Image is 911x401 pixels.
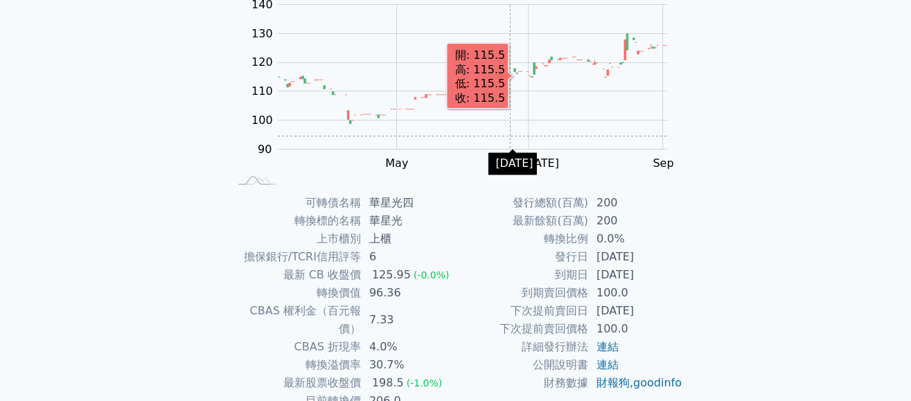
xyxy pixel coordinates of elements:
iframe: Chat Widget [842,335,911,401]
tspan: 110 [251,84,273,98]
td: 7.33 [361,302,456,338]
td: 到期日 [456,266,588,284]
a: 財報狗 [596,376,630,389]
tspan: 130 [251,27,273,40]
span: (-1.0%) [407,377,443,389]
td: [DATE] [588,302,683,320]
div: 198.5 [369,374,407,392]
td: 下次提前賣回日 [456,302,588,320]
tspan: Sep [653,157,673,170]
td: CBAS 權利金（百元報價） [229,302,361,338]
td: 100.0 [588,320,683,338]
td: 下次提前賣回價格 [456,320,588,338]
td: 轉換溢價率 [229,356,361,374]
td: 200 [588,194,683,212]
td: 到期賣回價格 [456,284,588,302]
td: CBAS 折現率 [229,338,361,356]
td: [DATE] [588,266,683,284]
td: 發行日 [456,248,588,266]
td: 轉換比例 [456,230,588,248]
td: , [588,374,683,392]
a: 連結 [596,358,619,371]
td: 上櫃 [361,230,456,248]
td: 30.7% [361,356,456,374]
tspan: 120 [251,55,273,69]
td: [DATE] [588,248,683,266]
span: (-0.0%) [414,269,450,280]
td: 最新股票收盤價 [229,374,361,392]
td: 華星光四 [361,194,456,212]
tspan: 100 [251,114,273,127]
td: 96.36 [361,284,456,302]
a: 連結 [596,340,619,353]
td: 擔保銀行/TCRI信用評等 [229,248,361,266]
td: 詳細發行辦法 [456,338,588,356]
td: 0.0% [588,230,683,248]
td: 6 [361,248,456,266]
td: 最新 CB 收盤價 [229,266,361,284]
td: 100.0 [588,284,683,302]
td: 上市櫃別 [229,230,361,248]
td: 發行總額(百萬) [456,194,588,212]
td: 200 [588,212,683,230]
tspan: [DATE] [522,157,559,170]
td: 最新餘額(百萬) [456,212,588,230]
td: 轉換價值 [229,284,361,302]
div: 125.95 [369,266,414,284]
td: 財務數據 [456,374,588,392]
a: goodinfo [633,376,682,389]
td: 4.0% [361,338,456,356]
td: 可轉債名稱 [229,194,361,212]
td: 公開說明書 [456,356,588,374]
tspan: May [385,157,408,170]
td: 轉換標的名稱 [229,212,361,230]
td: 華星光 [361,212,456,230]
tspan: 90 [258,143,272,156]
